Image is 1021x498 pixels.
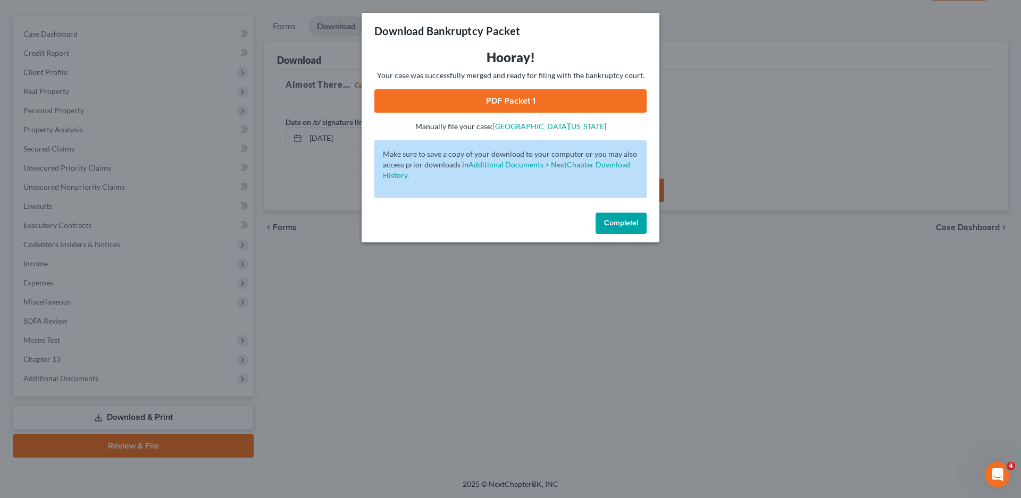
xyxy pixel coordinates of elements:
a: [GEOGRAPHIC_DATA][US_STATE] [493,122,606,131]
h3: Download Bankruptcy Packet [374,23,520,38]
a: PDF Packet 1 [374,89,647,113]
p: Make sure to save a copy of your download to your computer or you may also access prior downloads in [383,149,638,181]
h3: Hooray! [374,49,647,66]
p: Your case was successfully merged and ready for filing with the bankruptcy court. [374,70,647,81]
p: Manually file your case: [374,121,647,132]
a: Additional Documents > NextChapter Download History. [383,160,630,180]
button: Complete! [596,213,647,234]
span: 4 [1007,462,1015,470]
iframe: Intercom live chat [985,462,1010,487]
span: Complete! [604,218,638,227]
